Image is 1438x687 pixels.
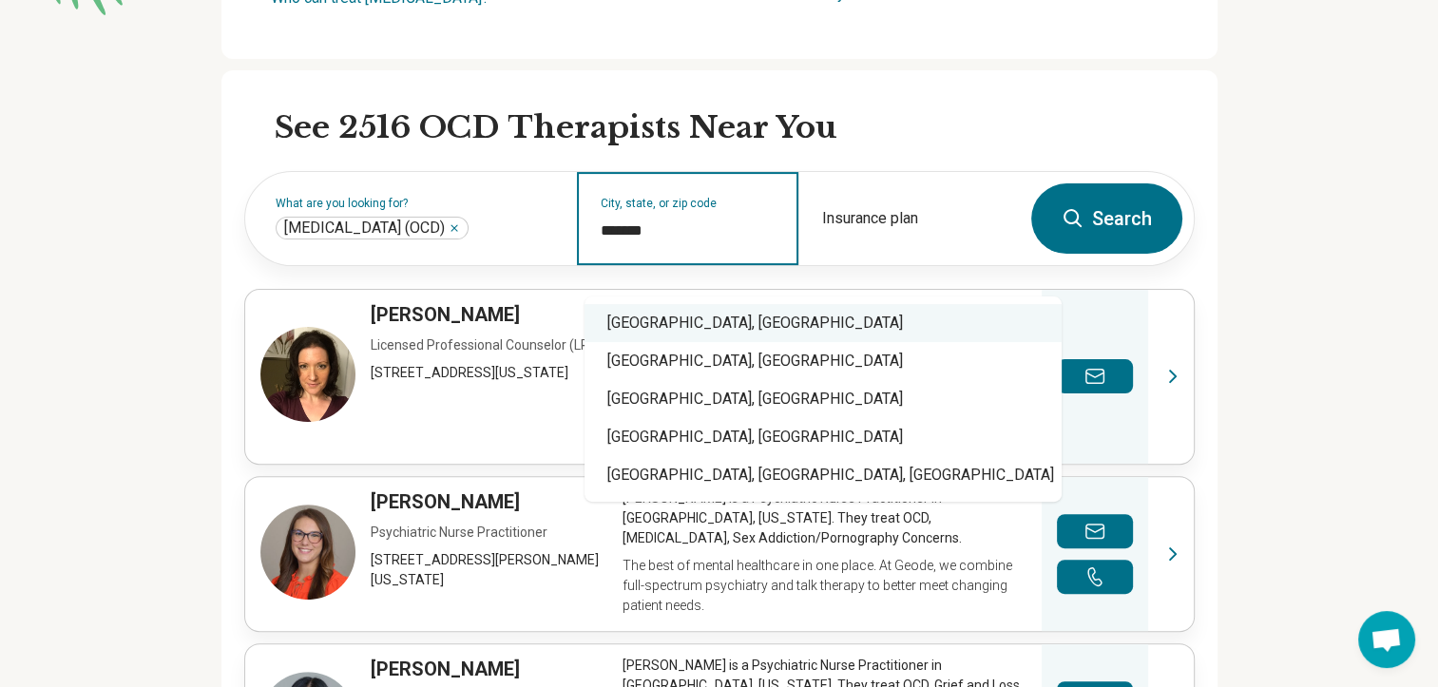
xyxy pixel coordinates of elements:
[275,108,1195,148] h2: See 2516 OCD Therapists Near You
[585,304,1062,342] div: [GEOGRAPHIC_DATA], [GEOGRAPHIC_DATA]
[1057,514,1133,548] button: Send a message
[585,418,1062,456] div: [GEOGRAPHIC_DATA], [GEOGRAPHIC_DATA]
[276,198,554,209] label: What are you looking for?
[585,342,1062,380] div: [GEOGRAPHIC_DATA], [GEOGRAPHIC_DATA]
[585,296,1062,502] div: Suggestions
[585,456,1062,494] div: [GEOGRAPHIC_DATA], [GEOGRAPHIC_DATA], [GEOGRAPHIC_DATA]
[449,222,460,234] button: Obsessive Compulsive Disorder (OCD)
[1057,359,1133,393] button: Send a message
[1031,183,1182,254] button: Search
[1358,611,1415,668] a: Open chat
[585,380,1062,418] div: [GEOGRAPHIC_DATA], [GEOGRAPHIC_DATA]
[276,217,469,239] div: Obsessive Compulsive Disorder (OCD)
[1057,560,1133,594] button: Make a phone call
[284,219,445,238] span: [MEDICAL_DATA] (OCD)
